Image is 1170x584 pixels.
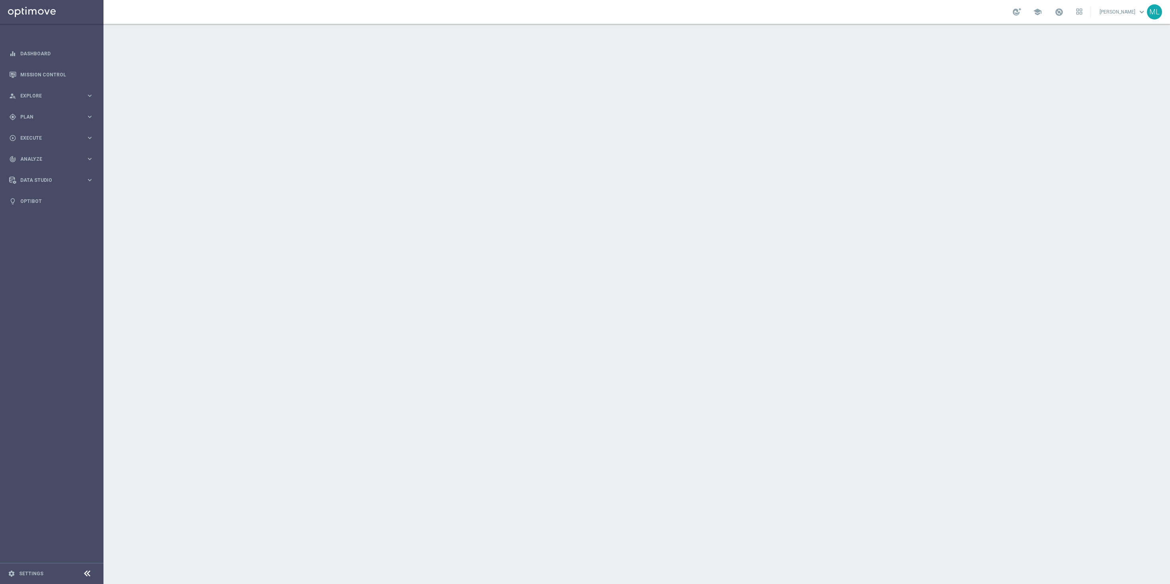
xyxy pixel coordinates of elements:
span: Plan [20,115,86,119]
i: keyboard_arrow_right [86,134,94,142]
i: person_search [9,92,16,99]
i: track_changes [9,156,16,163]
span: Execute [20,136,86,140]
button: equalizer Dashboard [9,51,94,57]
div: ML [1147,4,1162,19]
span: Data Studio [20,178,86,183]
i: equalizer [9,50,16,57]
i: keyboard_arrow_right [86,92,94,99]
div: Analyze [9,156,86,163]
div: Explore [9,92,86,99]
button: play_circle_outline Execute keyboard_arrow_right [9,135,94,141]
span: Analyze [20,157,86,162]
a: Mission Control [20,64,94,85]
div: Mission Control [9,64,94,85]
button: gps_fixed Plan keyboard_arrow_right [9,114,94,120]
i: play_circle_outline [9,134,16,142]
div: Dashboard [9,43,94,64]
i: keyboard_arrow_right [86,176,94,184]
i: settings [8,570,15,577]
button: Mission Control [9,72,94,78]
i: lightbulb [9,198,16,205]
span: school [1033,8,1042,16]
span: keyboard_arrow_down [1137,8,1146,16]
div: Plan [9,113,86,121]
button: lightbulb Optibot [9,198,94,204]
button: track_changes Analyze keyboard_arrow_right [9,156,94,162]
div: Execute [9,134,86,142]
i: keyboard_arrow_right [86,113,94,121]
div: Data Studio [9,177,86,184]
a: Dashboard [20,43,94,64]
a: Optibot [20,191,94,212]
button: Data Studio keyboard_arrow_right [9,177,94,183]
a: [PERSON_NAME]keyboard_arrow_down [1099,6,1147,18]
button: person_search Explore keyboard_arrow_right [9,93,94,99]
i: keyboard_arrow_right [86,155,94,163]
i: gps_fixed [9,113,16,121]
div: Optibot [9,191,94,212]
a: Settings [19,571,43,576]
span: Explore [20,93,86,98]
